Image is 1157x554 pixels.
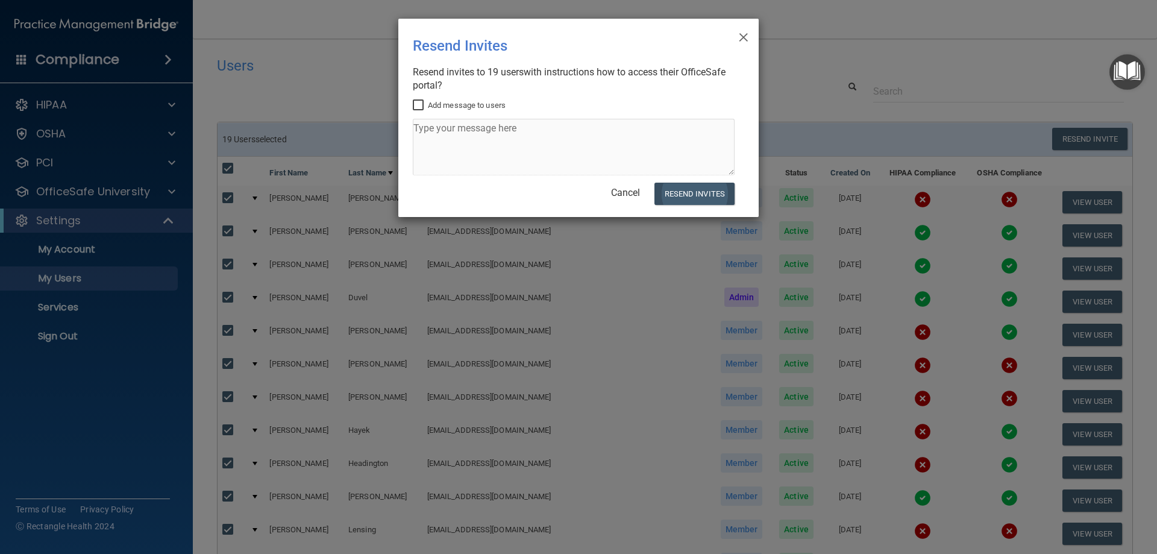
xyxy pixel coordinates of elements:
div: Resend Invites [413,28,695,63]
div: Resend invites to 19 user with instructions how to access their OfficeSafe portal? [413,66,735,92]
input: Add message to users [413,101,427,110]
span: s [519,66,524,78]
button: Open Resource Center [1109,54,1145,90]
label: Add message to users [413,98,506,113]
span: × [738,24,749,48]
iframe: Drift Widget Chat Controller [948,468,1143,517]
button: Resend Invites [654,183,735,205]
a: Cancel [611,187,640,198]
